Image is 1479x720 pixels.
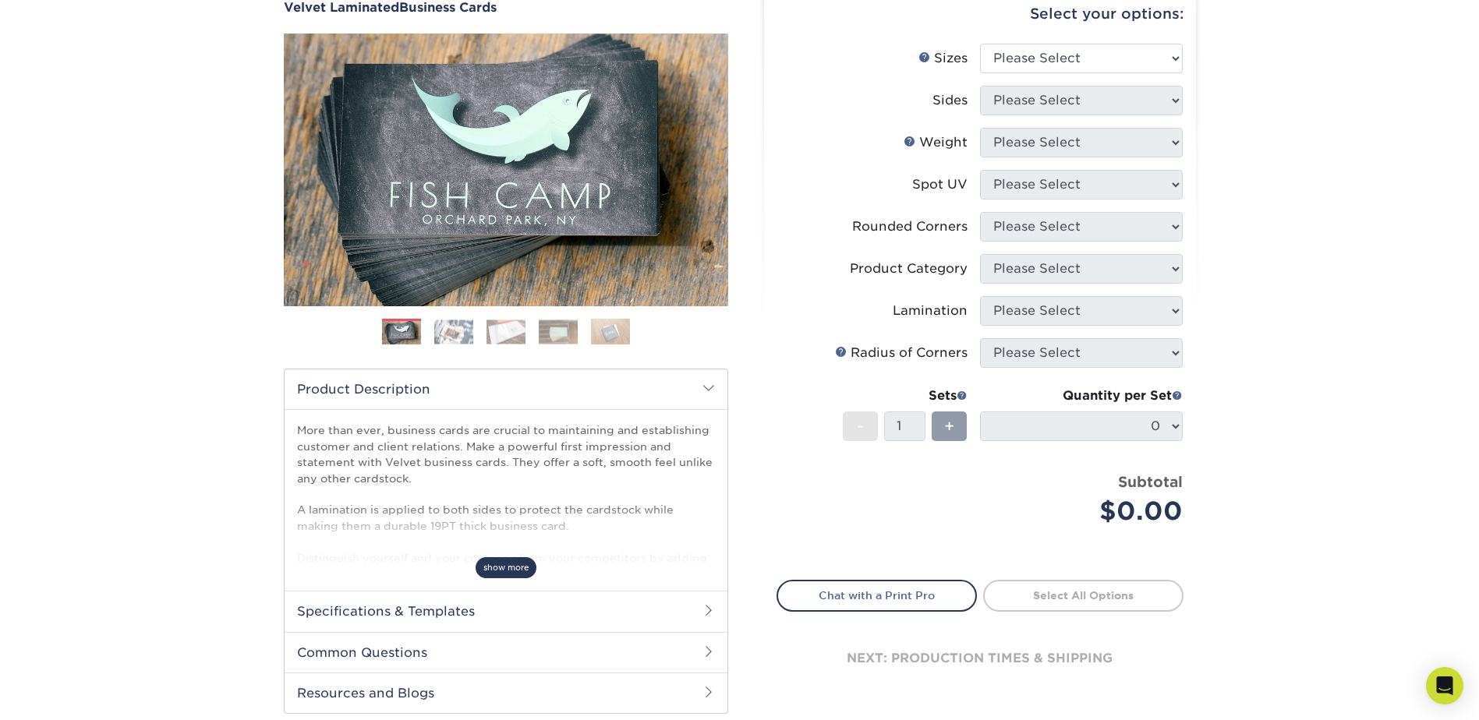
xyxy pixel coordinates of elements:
h2: Product Description [285,369,727,409]
div: Radius of Corners [835,344,968,362]
h2: Common Questions [285,632,727,672]
div: $0.00 [992,492,1183,530]
h2: Resources and Blogs [285,672,727,713]
strong: Subtotal [1118,473,1183,490]
span: - [857,415,864,438]
a: Chat with a Print Pro [777,580,977,611]
div: Lamination [893,302,968,320]
img: Business Cards 01 [382,313,421,352]
div: Quantity per Set [980,386,1183,405]
div: Sets [843,386,968,405]
span: + [944,415,954,438]
div: Sides [932,91,968,110]
img: Business Cards 02 [434,319,473,344]
a: Select All Options [983,580,1184,611]
div: Weight [904,133,968,152]
div: Spot UV [912,175,968,194]
img: Business Cards 05 [591,318,630,345]
img: Business Cards 03 [487,319,525,344]
div: Product Category [850,259,968,278]
div: Rounded Corners [852,217,968,236]
span: show more [476,557,536,578]
div: Sizes [918,49,968,68]
div: Open Intercom Messenger [1426,667,1463,704]
p: More than ever, business cards are crucial to maintaining and establishing customer and client re... [297,422,715,676]
div: next: production times & shipping [777,612,1184,705]
h2: Specifications & Templates [285,591,727,631]
img: Business Cards 04 [539,319,578,344]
